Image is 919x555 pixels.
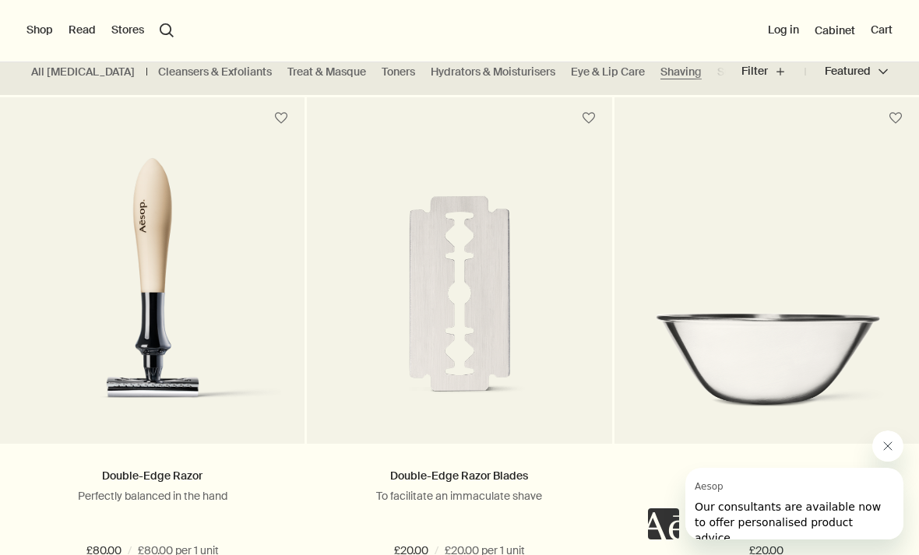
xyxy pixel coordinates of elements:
a: Cleansers & Exfoliants [158,65,272,79]
button: Log in [768,23,799,38]
iframe: no content [648,508,679,539]
a: Double-Edge Razor Blades [307,139,611,444]
a: Double-Edge Razor Blades [390,469,528,483]
a: Toners [382,65,415,79]
button: Save to cabinet [575,104,603,132]
button: Save to cabinet [267,104,295,132]
iframe: Close message from Aesop [872,430,903,462]
a: Stainless Steel Bowl [614,139,919,444]
button: Open search [160,23,174,37]
a: Eye & Lip Care [571,65,645,79]
iframe: Message from Aesop [685,468,903,539]
button: Save to cabinet [882,104,910,132]
a: Double-Edge Razor [102,469,202,483]
button: Shop [26,23,53,38]
p: Designed by [PERSON_NAME] [638,489,896,503]
p: To facilitate an immaculate shave [330,489,588,503]
button: Stores [111,23,144,38]
img: Double-Edge Razor Blades [330,195,588,420]
a: All [MEDICAL_DATA] [31,65,135,79]
a: Hydrators & Moisturisers [431,65,555,79]
a: Cabinet [815,23,855,37]
img: Double-Edge Razor [23,158,281,420]
a: Treat & Masque [287,65,366,79]
button: Cart [871,23,893,38]
a: Sun Care [717,65,763,79]
img: Stainless Steel Bowl [638,313,896,421]
button: Filter [741,53,805,90]
p: Perfectly balanced in the hand [23,489,281,503]
button: Read [69,23,96,38]
div: Aesop says "Our consultants are available now to offer personalised product advice.". Open messag... [648,430,903,539]
span: Our consultants are available now to offer personalised product advice. [9,33,195,76]
a: Shaving [660,65,702,79]
button: Featured [805,53,888,90]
